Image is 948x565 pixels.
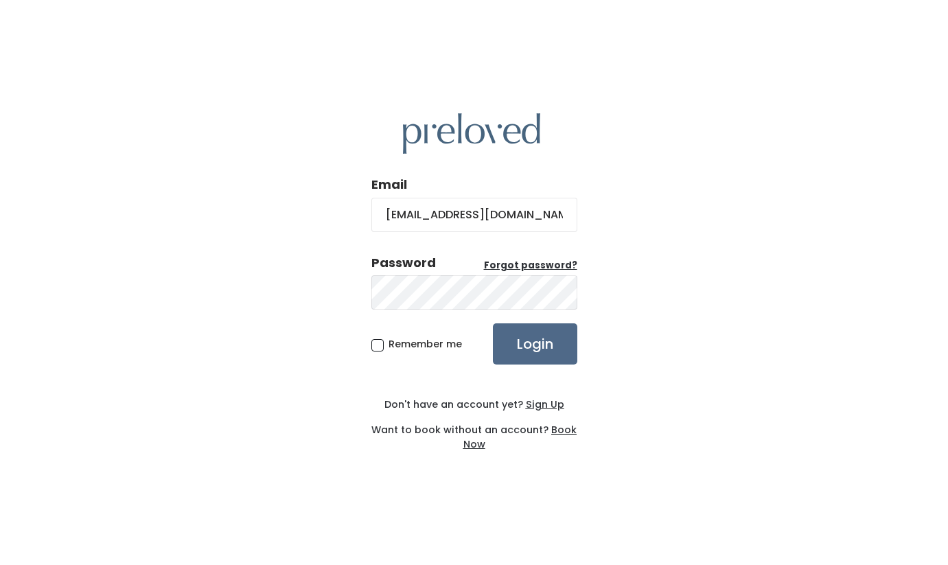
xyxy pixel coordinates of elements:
[484,259,577,273] a: Forgot password?
[493,323,577,365] input: Login
[526,397,564,411] u: Sign Up
[371,176,407,194] label: Email
[484,259,577,272] u: Forgot password?
[523,397,564,411] a: Sign Up
[389,337,462,351] span: Remember me
[371,254,436,272] div: Password
[371,412,577,452] div: Want to book without an account?
[403,113,540,154] img: preloved logo
[463,423,577,451] a: Book Now
[371,397,577,412] div: Don't have an account yet?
